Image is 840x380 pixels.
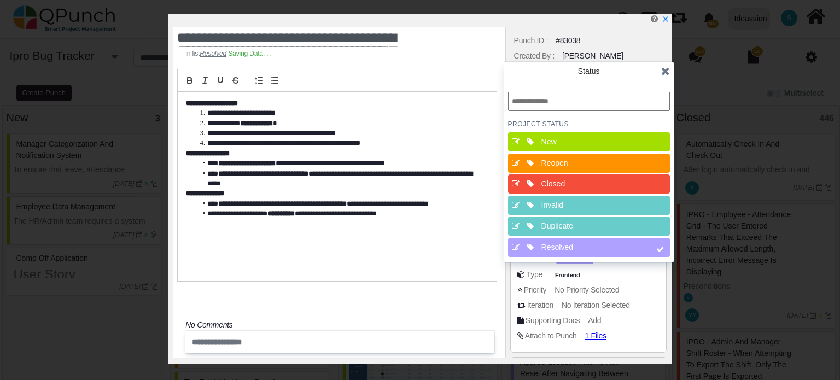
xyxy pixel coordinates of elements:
[562,301,630,309] span: No Iteration Selected
[524,284,546,296] div: Priority
[525,330,577,342] div: Attach to Punch
[527,300,553,311] div: Iteration
[578,67,600,75] span: Status
[555,285,619,294] span: No Priority Selected
[270,50,271,57] span: .
[526,315,580,326] div: Supporting Docs
[541,157,643,169] div: Reopen
[228,50,271,57] span: Saving Data
[562,50,623,62] div: [PERSON_NAME]
[541,220,643,232] div: Duplicate
[514,35,549,46] div: Punch ID :
[177,49,441,59] footer: in list
[514,50,555,62] div: Created By :
[185,320,232,329] i: No Comments
[541,242,643,253] div: Resolved
[541,178,643,190] div: Closed
[556,35,580,46] div: #83038
[585,331,606,340] span: 1 Files
[266,50,268,57] span: .
[200,50,226,57] cite: Source Title
[588,316,601,325] span: Add
[662,15,669,24] a: x
[200,50,226,57] u: Resolved
[651,15,658,23] i: Edit Punch
[541,200,643,211] div: Invalid
[508,120,670,128] h4: PROJECT Status
[553,271,582,280] span: Frontend
[662,15,669,23] svg: x
[263,50,265,57] span: .
[527,269,542,280] div: Type
[541,136,643,148] div: New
